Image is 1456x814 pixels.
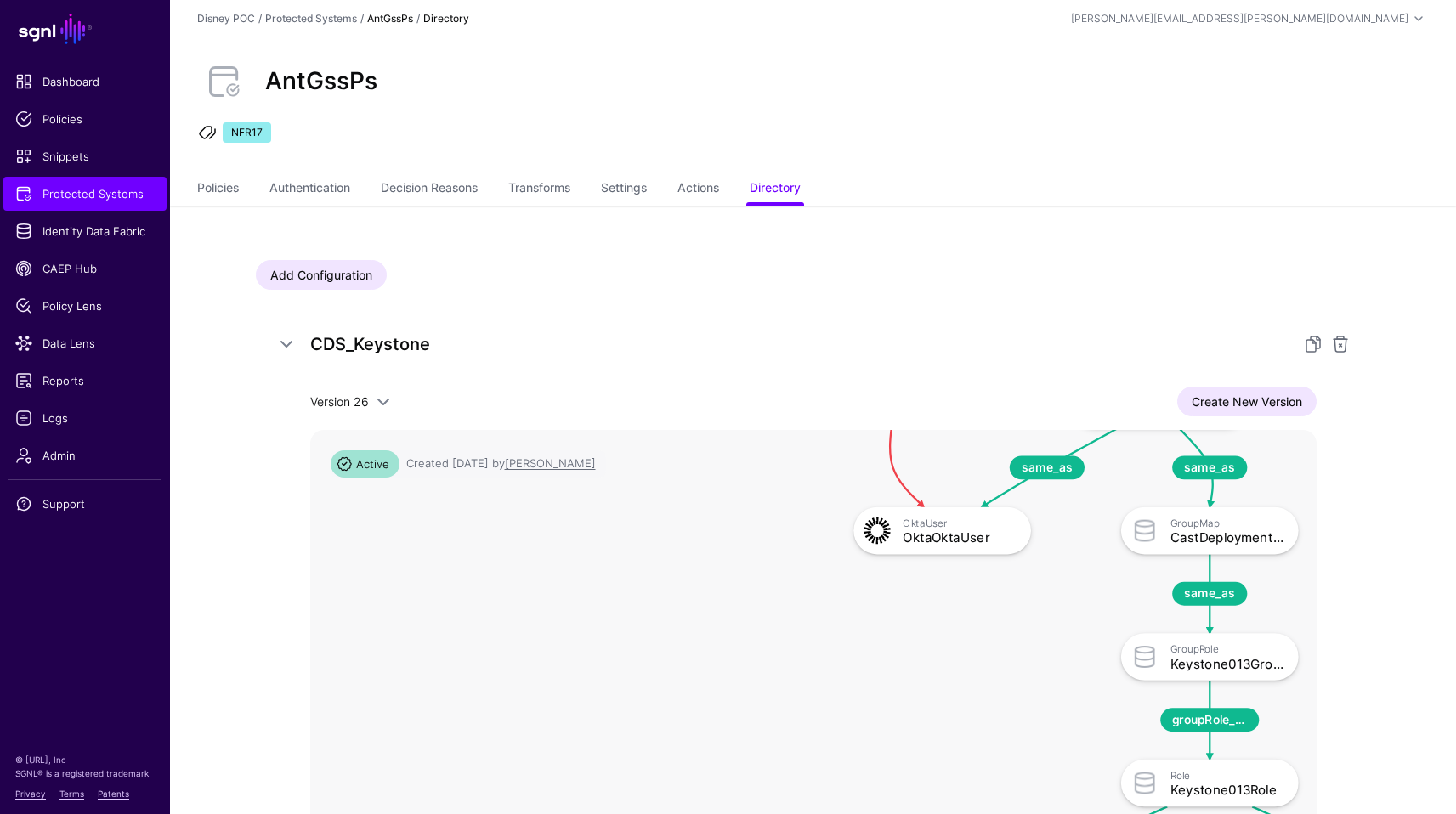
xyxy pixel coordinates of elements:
div: / [357,11,367,26]
a: Data Lens [3,326,167,360]
div: GroupMap [1170,517,1284,529]
a: Settings [601,173,647,206]
div: Role [1170,769,1284,781]
app-identifier: [PERSON_NAME] [505,456,596,470]
a: Patents [98,789,129,799]
a: SGNL [10,10,160,48]
a: Transforms [508,173,570,206]
span: Support [15,495,155,512]
a: Protected Systems [3,177,167,211]
a: Disney POC [197,12,255,25]
a: Directory [750,173,801,206]
span: same_as [1009,455,1084,479]
h2: AntGssPs [265,67,377,96]
a: Create New Version [1177,387,1317,416]
a: Authentication [269,173,350,206]
a: Admin [3,438,167,472]
span: Version 26 [310,394,369,409]
span: Reports [15,372,155,389]
div: OktaUser [903,517,1017,529]
span: Identity Data Fabric [15,223,155,240]
a: CAEP Hub [3,252,167,285]
a: Logs [3,401,167,435]
p: SGNL® is a registered trademark [15,766,155,780]
span: CAEP Hub [15,260,155,277]
span: Policy Lens [15,297,155,314]
div: OktaOktaUser [903,531,1017,545]
div: Keystone013GroupRole [1170,657,1284,670]
img: svg+xml;base64,PHN2ZyB3aWR0aD0iNjQiIGhlaWdodD0iNjQiIHZpZXdCb3g9IjAgMCA2NCA2NCIgZmlsbD0ibm9uZSIgeG... [859,513,895,549]
div: / [255,11,265,26]
a: Add Configuration [256,260,387,290]
div: Keystone013Role [1170,783,1284,796]
span: Logs [15,410,155,427]
a: Actions [677,173,719,206]
a: Policies [3,102,167,136]
a: Protected Systems [265,12,357,25]
a: Reports [3,364,167,398]
a: Privacy [15,789,46,799]
h5: CDS_Keystone [310,331,1283,358]
p: © [URL], Inc [15,753,155,766]
div: [PERSON_NAME][EMAIL_ADDRESS][PERSON_NAME][DOMAIN_NAME] [1071,11,1408,26]
span: Protected Systems [15,185,155,202]
strong: Directory [423,12,469,25]
span: Active [331,450,399,478]
div: GroupRole [1170,643,1284,655]
strong: AntGssPs [367,12,413,25]
a: Policies [197,173,239,206]
div: Created [DATE] by [406,455,596,472]
span: same_as [1172,582,1247,606]
span: Policies [15,110,155,127]
a: Snippets [3,139,167,173]
a: Identity Data Fabric [3,214,167,248]
span: Data Lens [15,335,155,352]
span: Snippets [15,148,155,165]
a: Dashboard [3,65,167,99]
div: CastDeploymentSystemGroupMap [1170,531,1284,545]
a: Terms [59,789,84,799]
a: Decision Reasons [381,173,478,206]
div: / [413,11,423,26]
span: NFR17 [223,122,271,143]
span: Dashboard [15,73,155,90]
span: Admin [15,447,155,464]
span: groupRole_to_role [1160,708,1259,732]
a: Policy Lens [3,289,167,323]
span: same_as [1172,455,1247,479]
